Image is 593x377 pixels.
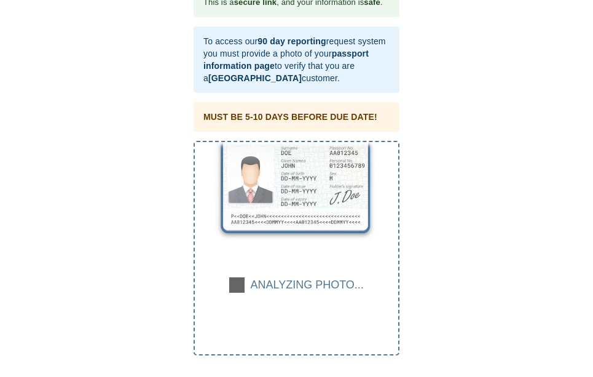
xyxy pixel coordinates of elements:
b: 90 day reporting [257,36,326,46]
div: To access our request system you must provide a photo of your to verify that you are a customer. [203,30,390,89]
b: passport information page [203,49,369,71]
div: ANALYZING PHOTO... [251,277,364,293]
b: [GEOGRAPHIC_DATA] [208,73,302,83]
div: MUST BE 5-10 DAYS BEFORE DUE DATE! [203,111,377,123]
